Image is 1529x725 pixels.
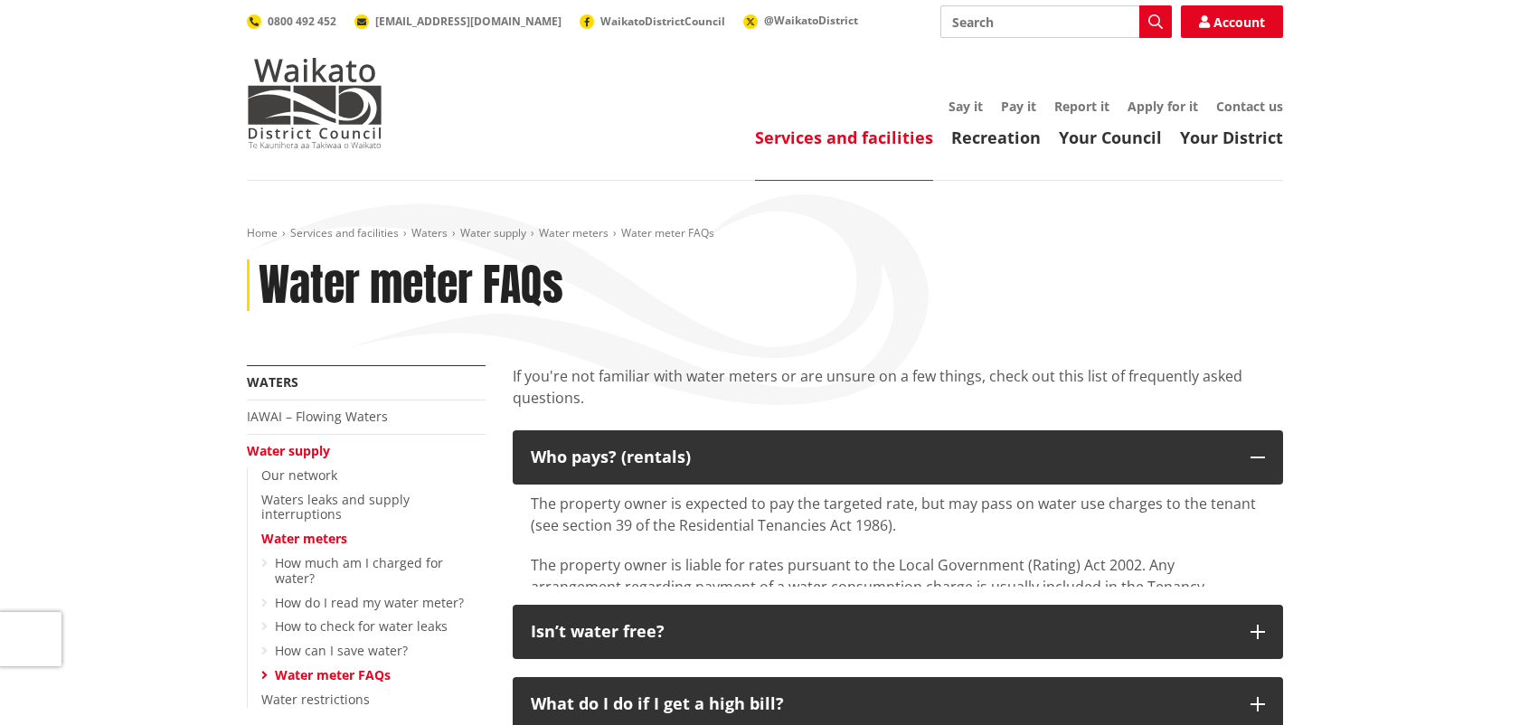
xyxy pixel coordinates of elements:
a: Report it [1054,98,1109,115]
span: [EMAIL_ADDRESS][DOMAIN_NAME] [375,14,562,29]
a: Water restrictions [261,691,370,708]
button: Isn’t water free? [513,605,1283,659]
a: Water meters [539,225,609,240]
nav: breadcrumb [247,226,1283,241]
a: How to check for water leaks [275,617,448,635]
a: Services and facilities [755,127,933,148]
a: Water supply [247,442,330,459]
p: Who pays? (rentals) [531,448,1232,466]
a: Contact us [1216,98,1283,115]
div: If you're not familiar with water meters or are unsure on a few things, check out this list of fr... [513,365,1283,430]
h1: Water meter FAQs [259,259,563,312]
a: How much am I charged for water? [275,554,443,587]
a: Recreation [951,127,1041,148]
a: Water meter FAQs [275,666,391,683]
a: How do I read my water meter? [275,594,464,611]
span: WaikatoDistrictCouncil [600,14,725,29]
a: Pay it [1001,98,1036,115]
a: Waters [247,373,298,391]
a: Apply for it [1128,98,1198,115]
span: Water meter FAQs [621,225,714,240]
img: Waikato District Council - Te Kaunihera aa Takiwaa o Waikato [247,58,382,148]
span: 0800 492 452 [268,14,336,29]
p: The property owner is liable for rates pursuant to the Local Government (Rating) Act 2002. Any ar... [531,554,1265,641]
a: Your District [1180,127,1283,148]
a: [EMAIL_ADDRESS][DOMAIN_NAME] [354,14,562,29]
input: Search input [940,5,1172,38]
a: Our network [261,466,337,484]
a: Home [247,225,278,240]
a: Waters [411,225,448,240]
p: The property owner is expected to pay the targeted rate, but may pass on water use charges to the... [531,493,1265,536]
a: WaikatoDistrictCouncil [580,14,725,29]
a: Water meters [261,530,347,547]
a: Services and facilities [290,225,399,240]
a: Waters leaks and supply interruptions [261,491,410,523]
span: @WaikatoDistrict [764,13,858,28]
a: @WaikatoDistrict [743,13,858,28]
a: Say it [949,98,983,115]
p: What do I do if I get a high bill? [531,695,1232,713]
a: Water supply [460,225,526,240]
a: Account [1181,5,1283,38]
a: Your Council [1059,127,1162,148]
a: 0800 492 452 [247,14,336,29]
a: How can I save water? [275,642,408,659]
a: IAWAI – Flowing Waters [247,408,388,425]
p: Isn’t water free? [531,623,1232,641]
button: Who pays? (rentals) [513,430,1283,485]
